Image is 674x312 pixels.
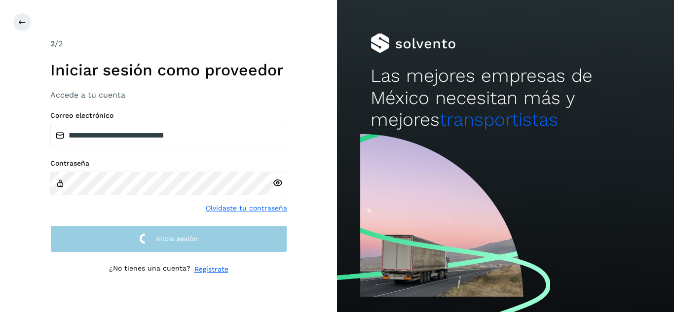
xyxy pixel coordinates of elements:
h3: Accede a tu cuenta [50,90,287,100]
a: Regístrate [194,264,228,275]
button: Inicia sesión [50,225,287,252]
label: Correo electrónico [50,111,287,120]
h1: Iniciar sesión como proveedor [50,61,287,79]
p: ¿No tienes una cuenta? [109,264,190,275]
span: Inicia sesión [156,235,198,242]
label: Contraseña [50,159,287,168]
span: 2 [50,39,55,48]
div: /2 [50,38,287,50]
h2: Las mejores empresas de México necesitan más y mejores [371,65,640,131]
a: Olvidaste tu contraseña [206,203,287,213]
span: transportistas [440,109,558,130]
